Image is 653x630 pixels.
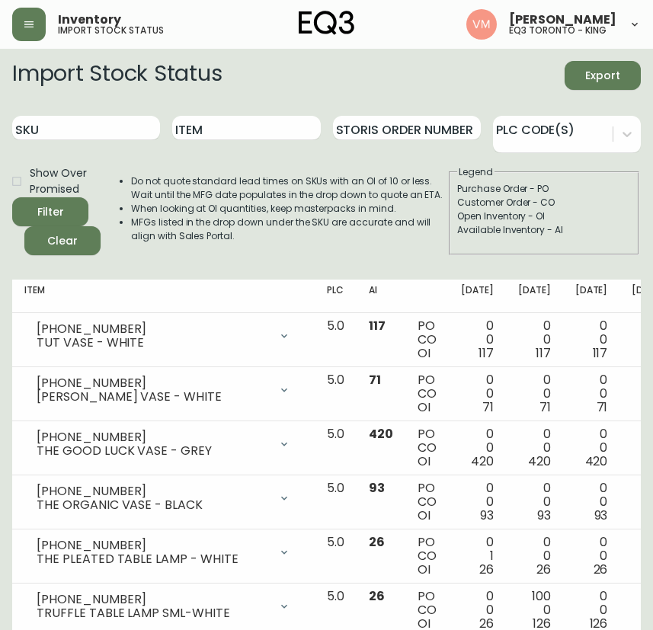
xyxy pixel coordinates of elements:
button: Filter [12,197,88,226]
div: [PHONE_NUMBER] [37,322,269,336]
span: 420 [585,453,608,470]
th: PLC [315,280,357,313]
div: 0 0 [575,319,608,360]
td: 5.0 [315,313,357,367]
td: 5.0 [315,421,357,475]
div: [PHONE_NUMBER]THE PLEATED TABLE LAMP - WHITE [24,536,302,569]
span: 117 [536,344,551,362]
div: TUT VASE - WHITE [37,336,269,350]
div: PO CO [418,319,437,360]
span: OI [418,398,431,416]
span: 117 [593,344,608,362]
span: OI [418,507,431,524]
span: 420 [369,425,393,443]
div: 0 0 [461,481,494,523]
h2: Import Stock Status [12,61,222,90]
th: Item [12,280,315,313]
span: [PERSON_NAME] [509,14,616,26]
div: [PHONE_NUMBER] [37,430,269,444]
li: MFGs listed in the drop down under the SKU are accurate and will align with Sales Portal. [131,216,447,243]
span: 93 [369,479,385,497]
div: Customer Order - CO [457,196,631,209]
span: 26 [479,561,494,578]
th: [DATE] [506,280,563,313]
div: Purchase Order - PO [457,182,631,196]
span: 93 [594,507,608,524]
span: 93 [537,507,551,524]
span: 93 [480,507,494,524]
div: THE GOOD LUCK VASE - GREY [37,444,269,458]
span: 71 [369,371,381,389]
span: 26 [594,561,608,578]
div: TRUFFLE TABLE LAMP SML-WHITE [37,606,269,620]
div: PO CO [418,373,437,414]
div: [PHONE_NUMBER]TUT VASE - WHITE [24,319,302,353]
div: Open Inventory - OI [457,209,631,223]
div: [PHONE_NUMBER] [37,376,269,390]
span: 71 [482,398,494,416]
div: Available Inventory - AI [457,223,631,237]
td: 5.0 [315,367,357,421]
div: PO CO [418,481,437,523]
div: 0 0 [575,427,608,469]
span: 26 [369,533,385,551]
span: 26 [536,561,551,578]
h5: eq3 toronto - king [509,26,607,35]
span: Show Over Promised [30,165,88,197]
legend: Legend [457,165,495,179]
span: 420 [471,453,494,470]
div: 0 0 [518,373,551,414]
div: [PHONE_NUMBER][PERSON_NAME] VASE - WHITE [24,373,302,407]
li: When looking at OI quantities, keep masterpacks in mind. [131,202,447,216]
span: 26 [369,587,385,605]
div: 0 0 [461,319,494,360]
th: [DATE] [563,280,620,313]
div: THE ORGANIC VASE - BLACK [37,498,269,512]
div: [PHONE_NUMBER] [37,593,269,606]
td: 5.0 [315,529,357,584]
img: logo [299,11,355,35]
div: 0 0 [461,427,494,469]
div: [PERSON_NAME] VASE - WHITE [37,390,269,404]
div: 0 0 [575,373,608,414]
span: Export [577,66,629,85]
li: Do not quote standard lead times on SKUs with an OI of 10 or less. Wait until the MFG date popula... [131,174,447,202]
div: 0 0 [575,481,608,523]
div: 0 0 [575,536,608,577]
h5: import stock status [58,26,164,35]
div: 0 0 [518,427,551,469]
div: [PHONE_NUMBER]THE GOOD LUCK VASE - GREY [24,427,302,461]
div: PO CO [418,427,437,469]
div: [PHONE_NUMBER]THE ORGANIC VASE - BLACK [24,481,302,515]
div: THE PLEATED TABLE LAMP - WHITE [37,552,269,566]
div: 0 0 [461,373,494,414]
div: PO CO [418,536,437,577]
span: 420 [528,453,551,470]
div: [PHONE_NUMBER] [37,484,269,498]
span: 71 [539,398,551,416]
span: 117 [479,344,494,362]
th: [DATE] [449,280,506,313]
button: Clear [24,226,101,255]
img: 0f63483a436850f3a2e29d5ab35f16df [466,9,497,40]
div: 0 1 [461,536,494,577]
div: 0 0 [518,481,551,523]
span: 71 [597,398,608,416]
div: 0 0 [518,536,551,577]
span: Inventory [58,14,121,26]
span: OI [418,453,431,470]
th: AI [357,280,405,313]
button: Export [565,61,641,90]
span: OI [418,344,431,362]
div: [PHONE_NUMBER] [37,539,269,552]
span: 117 [369,317,386,334]
span: Clear [37,232,88,251]
div: 0 0 [518,319,551,360]
span: OI [418,561,431,578]
td: 5.0 [315,475,357,529]
div: [PHONE_NUMBER]TRUFFLE TABLE LAMP SML-WHITE [24,590,302,623]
